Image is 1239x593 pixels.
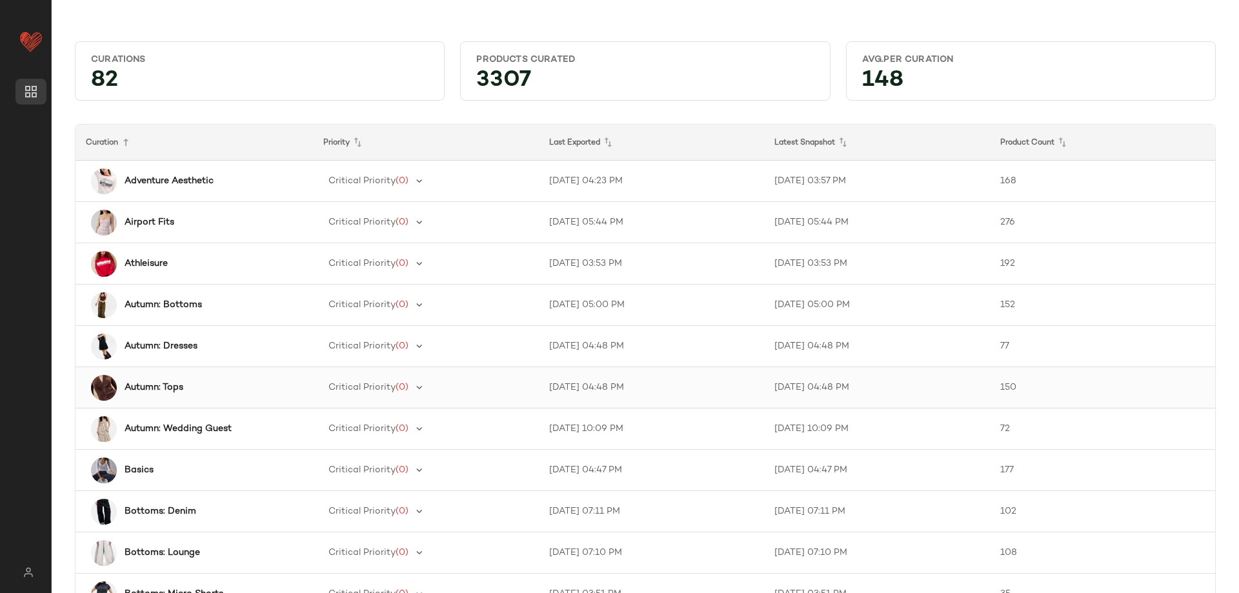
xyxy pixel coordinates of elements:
[764,161,989,202] td: [DATE] 03:57 PM
[328,465,396,475] span: Critical Priority
[328,259,396,268] span: Critical Priority
[91,416,117,442] img: 0130957990085_012_a2
[990,408,1215,450] td: 72
[539,408,764,450] td: [DATE] 10:09 PM
[125,257,168,270] b: Athleisure
[91,334,117,359] img: 0130641640232_001_a2
[396,424,408,434] span: (0)
[328,176,396,186] span: Critical Priority
[15,567,41,578] img: svg%3e
[125,298,202,312] b: Autumn: Bottoms
[91,292,117,318] img: 0180382100726_036_a2
[328,548,396,558] span: Critical Priority
[396,176,408,186] span: (0)
[539,125,764,161] th: Last Exported
[91,54,428,66] div: Curations
[990,326,1215,367] td: 77
[539,367,764,408] td: [DATE] 04:48 PM
[990,125,1215,161] th: Product Count
[764,326,989,367] td: [DATE] 04:48 PM
[539,450,764,491] td: [DATE] 04:47 PM
[990,450,1215,491] td: 177
[91,251,117,277] img: 0117347820152_060_a2
[764,491,989,532] td: [DATE] 07:11 PM
[990,285,1215,326] td: 152
[125,216,174,229] b: Airport Fits
[125,505,196,518] b: Bottoms: Denim
[764,367,989,408] td: [DATE] 04:48 PM
[396,259,408,268] span: (0)
[91,540,117,566] img: 0123347820176_008_a2
[539,326,764,367] td: [DATE] 04:48 PM
[91,457,117,483] img: 0112568950129_010_a2
[764,243,989,285] td: [DATE] 03:53 PM
[396,217,408,227] span: (0)
[852,71,1210,95] div: 148
[125,463,154,477] b: Basics
[91,168,117,194] img: 0119314440038_010_a2
[76,125,313,161] th: Curation
[396,300,408,310] span: (0)
[764,450,989,491] td: [DATE] 04:47 PM
[18,28,44,54] img: heart_red.DM2ytmEG.svg
[328,507,396,516] span: Critical Priority
[396,341,408,351] span: (0)
[539,491,764,532] td: [DATE] 07:11 PM
[91,210,117,236] img: 0148265640359_066_a2
[990,243,1215,285] td: 192
[396,507,408,516] span: (0)
[125,381,183,394] b: Autumn: Tops
[466,71,824,95] div: 3307
[396,465,408,475] span: (0)
[328,341,396,351] span: Critical Priority
[328,300,396,310] span: Critical Priority
[764,202,989,243] td: [DATE] 05:44 PM
[328,217,396,227] span: Critical Priority
[476,54,814,66] div: Products Curated
[539,285,764,326] td: [DATE] 05:00 PM
[764,285,989,326] td: [DATE] 05:00 PM
[328,383,396,392] span: Critical Priority
[91,375,117,401] img: 0111582180640_020_a2
[125,339,197,353] b: Autumn: Dresses
[539,202,764,243] td: [DATE] 05:44 PM
[125,546,200,559] b: Bottoms: Lounge
[862,54,1200,66] div: Avg.per Curation
[328,424,396,434] span: Critical Priority
[125,422,232,436] b: Autumn: Wedding Guest
[764,125,989,161] th: Latest Snapshot
[539,243,764,285] td: [DATE] 03:53 PM
[313,125,538,161] th: Priority
[990,202,1215,243] td: 276
[396,383,408,392] span: (0)
[91,499,117,525] img: 0122975320015_001_a2
[539,532,764,574] td: [DATE] 07:10 PM
[396,548,408,558] span: (0)
[990,161,1215,202] td: 168
[990,491,1215,532] td: 102
[990,532,1215,574] td: 108
[990,367,1215,408] td: 150
[125,174,214,188] b: Adventure Aesthetic
[764,532,989,574] td: [DATE] 07:10 PM
[539,161,764,202] td: [DATE] 04:23 PM
[81,71,439,95] div: 82
[764,408,989,450] td: [DATE] 10:09 PM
